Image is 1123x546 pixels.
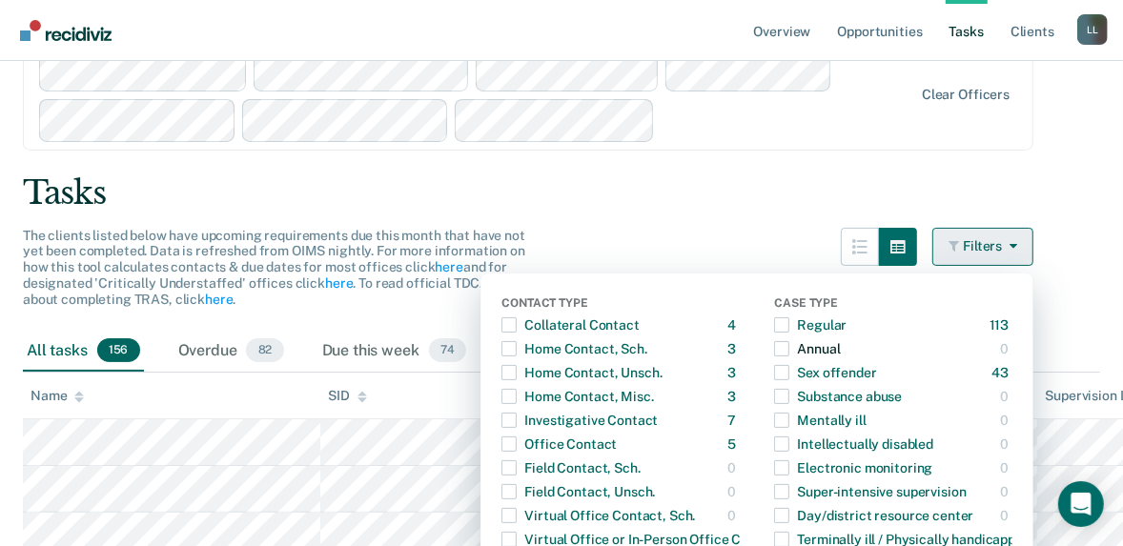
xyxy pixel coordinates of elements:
div: Overdue82 [174,331,288,373]
div: Clear officers [922,87,1010,103]
button: Filters [932,228,1033,266]
div: 5 [728,429,741,459]
div: 0 [728,500,741,531]
div: Name [31,388,84,404]
div: Virtual Office Contact, Sch. [501,500,695,531]
div: Intellectually disabled [774,429,933,459]
div: Electronic monitoring [774,453,932,483]
div: Field Contact, Unsch. [501,476,655,507]
button: Profile dropdown button [1077,14,1108,45]
span: 74 [429,338,466,363]
img: Recidiviz [20,20,112,41]
div: Investigative Contact [501,405,658,435]
div: 0 [1001,405,1013,435]
div: Sex offender [774,357,876,388]
a: here [435,259,462,274]
span: 82 [246,338,283,363]
div: All tasks156 [23,331,144,373]
div: Substance abuse [774,381,902,412]
div: 0 [1001,381,1013,412]
div: L L [1077,14,1108,45]
div: Home Contact, Unsch. [501,357,662,388]
div: Annual [774,334,840,364]
div: 7 [728,405,741,435]
div: 3 [728,381,741,412]
div: 3 [728,357,741,388]
div: 0 [1001,500,1013,531]
div: 0 [1001,429,1013,459]
div: Collateral Contact [501,310,639,340]
div: 0 [1001,453,1013,483]
div: 113 [990,310,1013,340]
div: 43 [992,357,1013,388]
div: Case Type [774,296,1012,313]
div: Due this week74 [318,331,470,373]
div: Open Intercom Messenger [1058,481,1104,527]
span: 156 [97,338,140,363]
div: Home Contact, Sch. [501,334,646,364]
div: Field Contact, Sch. [501,453,640,483]
div: 0 [1001,334,1013,364]
div: Tasks [23,173,1100,212]
div: 4 [728,310,741,340]
a: here [325,275,353,291]
div: Office Contact [501,429,617,459]
div: SID [328,388,367,404]
div: 3 [728,334,741,364]
div: 0 [728,453,741,483]
div: Super-intensive supervision [774,476,966,507]
div: Regular [774,310,847,340]
div: Day/district resource center [774,500,973,531]
div: 0 [728,476,741,507]
a: here [205,292,233,307]
div: Home Contact, Misc. [501,381,653,412]
div: Mentally ill [774,405,866,435]
span: The clients listed below have upcoming requirements due this month that have not yet been complet... [23,228,525,307]
div: 0 [1001,476,1013,507]
div: Contact Type [501,296,740,313]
